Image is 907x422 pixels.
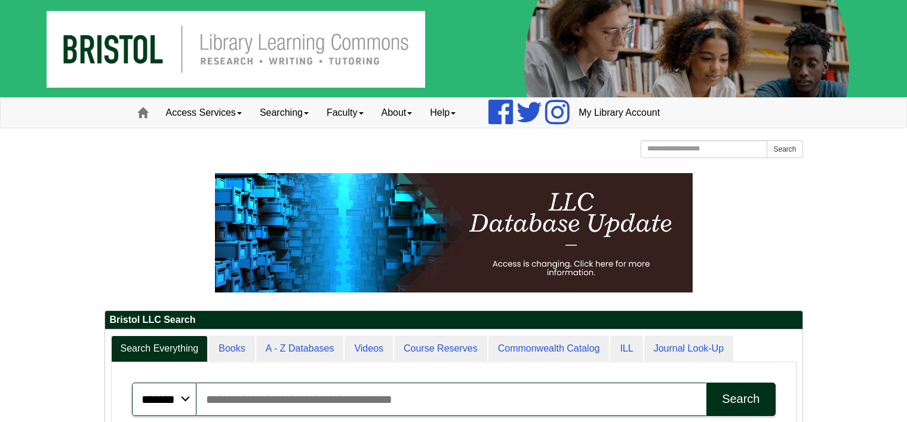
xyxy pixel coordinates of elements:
[111,335,208,362] a: Search Everything
[722,392,760,406] div: Search
[394,335,487,362] a: Course Reserves
[488,335,610,362] a: Commonwealth Catalog
[157,98,251,128] a: Access Services
[706,383,775,416] button: Search
[610,335,642,362] a: ILL
[105,311,803,329] h2: Bristol LLC Search
[215,173,693,292] img: HTML tutorial
[345,335,393,362] a: Videos
[251,98,318,128] a: Searching
[644,335,733,362] a: Journal Look-Up
[767,140,803,158] button: Search
[421,98,465,128] a: Help
[570,98,669,128] a: My Library Account
[373,98,422,128] a: About
[318,98,373,128] a: Faculty
[209,335,254,362] a: Books
[256,335,344,362] a: A - Z Databases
